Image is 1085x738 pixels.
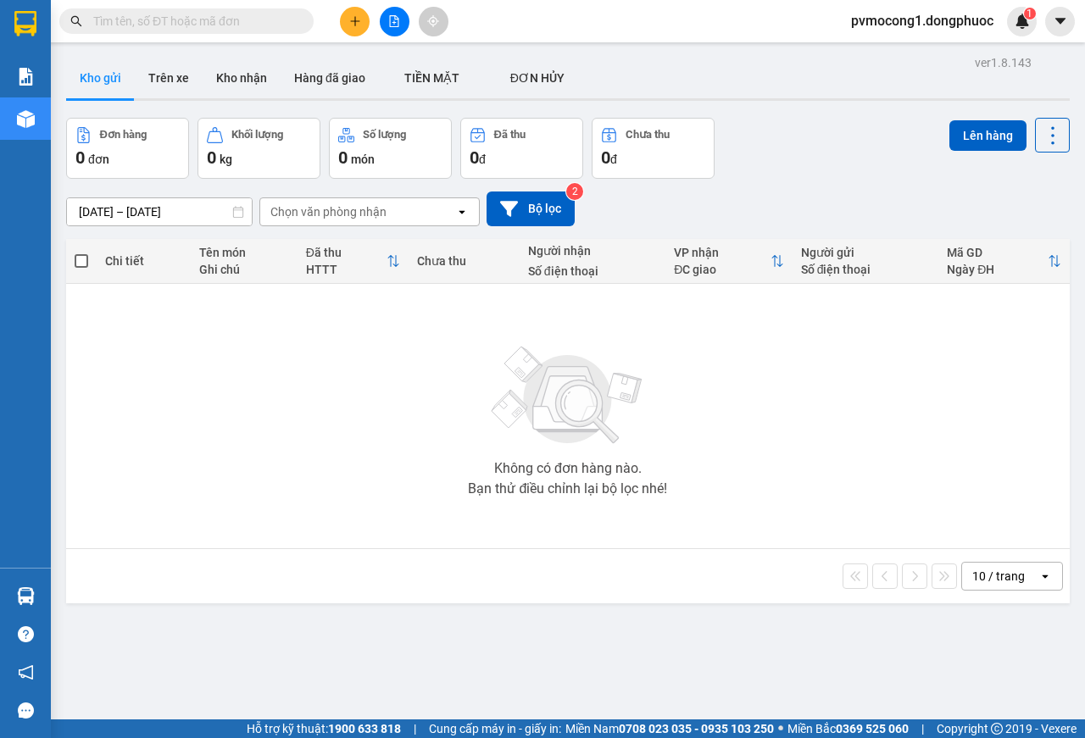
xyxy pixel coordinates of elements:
[1038,569,1052,583] svg: open
[380,7,409,36] button: file-add
[619,722,774,735] strong: 0708 023 035 - 0935 103 250
[338,147,348,168] span: 0
[17,587,35,605] img: warehouse-icon
[329,118,452,179] button: Số lượng0món
[1024,8,1036,19] sup: 1
[494,129,526,141] div: Đã thu
[417,254,511,268] div: Chưa thu
[836,722,909,735] strong: 0369 525 060
[351,153,375,166] span: món
[270,203,387,220] div: Chọn văn phòng nhận
[787,719,909,738] span: Miền Bắc
[801,246,931,259] div: Người gửi
[947,263,1048,276] div: Ngày ĐH
[565,719,774,738] span: Miền Nam
[494,462,642,475] div: Không có đơn hàng nào.
[419,7,448,36] button: aim
[17,110,35,128] img: warehouse-icon
[198,118,320,179] button: Khối lượng0kg
[18,626,34,642] span: question-circle
[66,118,189,179] button: Đơn hàng0đơn
[528,244,658,258] div: Người nhận
[1027,8,1032,19] span: 1
[349,15,361,27] span: plus
[281,58,379,98] button: Hàng đã giao
[975,53,1032,72] div: ver 1.8.143
[199,246,289,259] div: Tên món
[674,246,770,259] div: VP nhận
[487,191,575,226] button: Bộ lọc
[460,118,583,179] button: Đã thu0đ
[199,263,289,276] div: Ghi chú
[610,153,617,166] span: đ
[93,12,293,31] input: Tìm tên, số ĐT hoặc mã đơn
[1015,14,1030,29] img: icon-new-feature
[778,725,783,732] span: ⚪️
[801,263,931,276] div: Số điện thoại
[100,129,147,141] div: Đơn hàng
[949,120,1027,151] button: Lên hàng
[991,723,1003,735] span: copyright
[429,719,561,738] span: Cung cấp máy in - giấy in:
[455,205,469,219] svg: open
[427,15,439,27] span: aim
[66,58,135,98] button: Kho gửi
[674,263,770,276] div: ĐC giao
[479,153,486,166] span: đ
[837,10,1007,31] span: pvmocong1.dongphuoc
[67,198,252,225] input: Select a date range.
[298,239,409,284] th: Toggle SortBy
[17,68,35,86] img: solution-icon
[18,664,34,680] span: notification
[938,239,1070,284] th: Toggle SortBy
[340,7,370,36] button: plus
[14,11,36,36] img: logo-vxr
[483,336,653,455] img: svg+xml;base64,PHN2ZyBjbGFzcz0ibGlzdC1wbHVnX19zdmciIHhtbG5zPSJodHRwOi8vd3d3LnczLm9yZy8yMDAwL3N2Zy...
[414,719,416,738] span: |
[203,58,281,98] button: Kho nhận
[592,118,715,179] button: Chưa thu0đ
[247,719,401,738] span: Hỗ trợ kỹ thuật:
[363,129,406,141] div: Số lượng
[1045,7,1075,36] button: caret-down
[306,246,387,259] div: Đã thu
[328,722,401,735] strong: 1900 633 818
[18,702,34,719] span: message
[947,246,1048,259] div: Mã GD
[404,71,459,85] span: TIỀN MẶT
[626,129,670,141] div: Chưa thu
[972,568,1025,585] div: 10 / trang
[70,15,82,27] span: search
[601,147,610,168] span: 0
[566,183,583,200] sup: 2
[75,147,85,168] span: 0
[220,153,232,166] span: kg
[1053,14,1068,29] span: caret-down
[88,153,109,166] span: đơn
[207,147,216,168] span: 0
[665,239,792,284] th: Toggle SortBy
[388,15,400,27] span: file-add
[105,254,182,268] div: Chi tiết
[528,264,658,278] div: Số điện thoại
[135,58,203,98] button: Trên xe
[231,129,283,141] div: Khối lượng
[510,71,565,85] span: ĐƠN HỦY
[306,263,387,276] div: HTTT
[470,147,479,168] span: 0
[921,719,924,738] span: |
[468,482,667,496] div: Bạn thử điều chỉnh lại bộ lọc nhé!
